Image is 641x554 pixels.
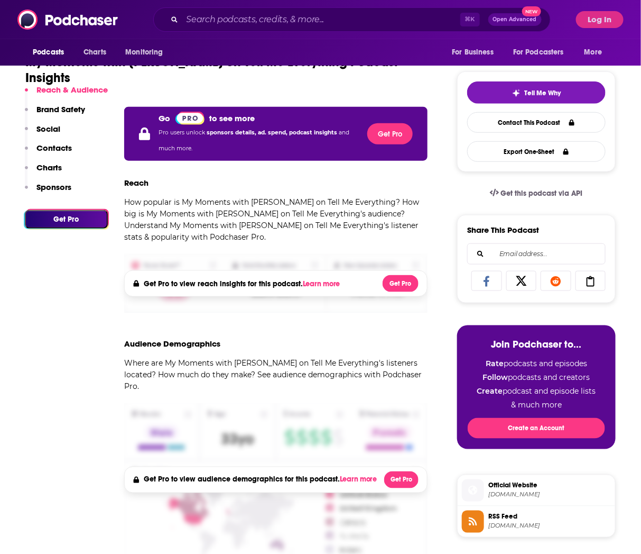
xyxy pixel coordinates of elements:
button: Get Pro [25,210,108,229]
div: Search followers [467,243,606,265]
h3: Join Podchaser to... [468,338,605,350]
p: Sponsors [36,182,71,192]
span: ⌘ K [460,13,480,26]
p: Contacts [36,143,72,153]
h1: My Moments with [PERSON_NAME] on Tell Me Everything Podcast Insights [25,54,419,86]
a: Share on X/Twitter [506,271,537,291]
p: How popular is My Moments with [PERSON_NAME] on Tell Me Everything? How big is My Moments with [P... [124,196,428,243]
p: to see more [210,113,255,123]
img: Podchaser Pro [175,112,205,125]
strong: Rate [486,359,504,368]
button: Sponsors [25,182,71,202]
span: RSS Feed [488,512,611,522]
a: RSS Feed[DOMAIN_NAME] [462,511,611,533]
button: Reach & Audience [25,85,108,104]
strong: Follow [483,373,508,382]
button: Get Pro [383,275,419,292]
button: open menu [577,42,616,62]
span: For Business [452,45,494,60]
button: Social [25,124,60,143]
span: New [522,6,541,16]
button: open menu [506,42,579,62]
button: Log In [576,11,624,28]
button: open menu [118,42,176,62]
img: tell me why sparkle [512,89,521,97]
a: Get this podcast via API [481,180,591,206]
h3: Reach [124,178,148,188]
img: Podchaser - Follow, Share and Rate Podcasts [17,10,119,30]
span: Official Website [488,481,611,491]
span: More [584,45,602,60]
a: Contact This Podcast [467,112,606,133]
span: podcasters.spotify.com [488,491,611,499]
a: Charts [77,42,113,62]
button: Get Pro [367,123,413,144]
span: Charts [83,45,106,60]
h4: Get Pro to view audience demographics for this podcast. [144,475,380,484]
p: Charts [36,162,62,172]
strong: Create [477,386,503,396]
span: For Podcasters [513,45,564,60]
li: & much more [468,400,605,410]
button: tell me why sparkleTell Me Why [467,81,606,104]
p: Pro users unlock and much more. [159,125,359,157]
p: Go [159,113,170,123]
h3: Audience Demographics [124,339,220,349]
li: podcasts and creators [468,373,605,382]
span: anchor.fm [488,522,611,530]
button: Brand Safety [25,104,85,124]
h3: Share This Podcast [467,225,539,235]
a: Share on Reddit [541,271,571,291]
p: Where are My Moments with [PERSON_NAME] on Tell Me Everything's listeners located? How much do th... [124,357,428,392]
span: Tell Me Why [525,89,561,97]
h4: Get Pro to view reach insights for this podcast. [144,279,343,288]
p: Social [36,124,60,134]
a: Official Website[DOMAIN_NAME] [462,479,611,502]
span: sponsors details, ad. spend, podcast insights [207,129,339,136]
a: Copy Link [575,271,606,291]
button: Open AdvancedNew [488,13,542,26]
button: Contacts [25,143,72,162]
button: Learn more [340,476,380,484]
button: open menu [25,42,78,62]
p: Reach & Audience [36,85,108,95]
li: podcast and episode lists [468,386,605,396]
button: Create an Account [468,418,605,439]
a: Share on Facebook [471,271,502,291]
span: Podcasts [33,45,64,60]
div: Search podcasts, credits, & more... [153,7,551,32]
input: Email address... [476,244,597,264]
p: Brand Safety [36,104,85,114]
li: podcasts and episodes [468,359,605,368]
a: Pro website [175,111,205,125]
input: Search podcasts, credits, & more... [182,11,460,28]
span: Open Advanced [493,17,537,22]
span: Monitoring [125,45,163,60]
span: Get this podcast via API [501,189,583,198]
button: open menu [444,42,507,62]
button: Export One-Sheet [467,141,606,162]
button: Charts [25,162,62,182]
button: Learn more [303,280,343,288]
button: Get Pro [384,471,419,488]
